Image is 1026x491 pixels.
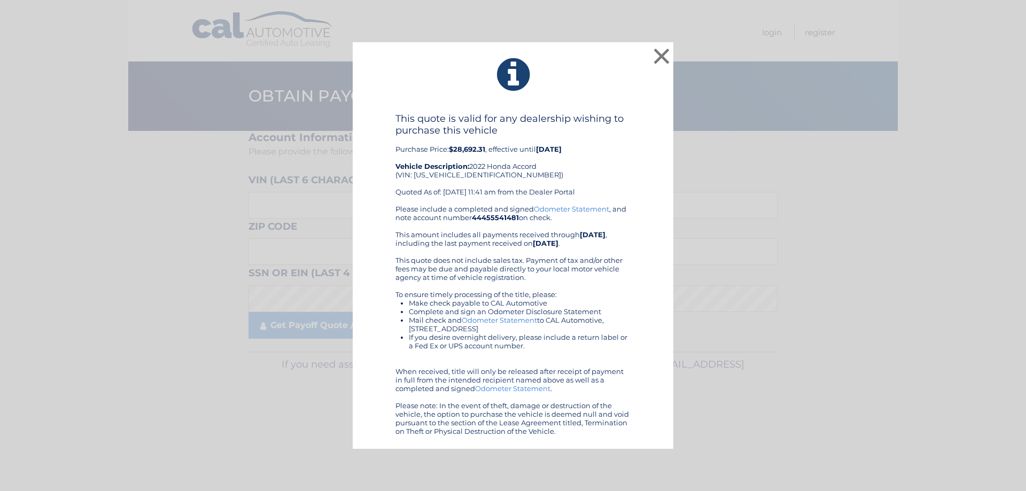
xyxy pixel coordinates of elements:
[472,213,519,222] b: 44455541481
[651,45,672,67] button: ×
[395,205,631,435] div: Please include a completed and signed , and note account number on check. This amount includes al...
[409,299,631,307] li: Make check payable to CAL Automotive
[395,113,631,136] h4: This quote is valid for any dealership wishing to purchase this vehicle
[536,145,562,153] b: [DATE]
[533,239,558,247] b: [DATE]
[409,333,631,350] li: If you desire overnight delivery, please include a return label or a Fed Ex or UPS account number.
[462,316,537,324] a: Odometer Statement
[475,384,550,393] a: Odometer Statement
[534,205,609,213] a: Odometer Statement
[395,162,469,170] strong: Vehicle Description:
[395,113,631,205] div: Purchase Price: , effective until 2022 Honda Accord (VIN: [US_VEHICLE_IDENTIFICATION_NUMBER]) Quo...
[409,316,631,333] li: Mail check and to CAL Automotive, [STREET_ADDRESS]
[409,307,631,316] li: Complete and sign an Odometer Disclosure Statement
[449,145,485,153] b: $28,692.31
[580,230,605,239] b: [DATE]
